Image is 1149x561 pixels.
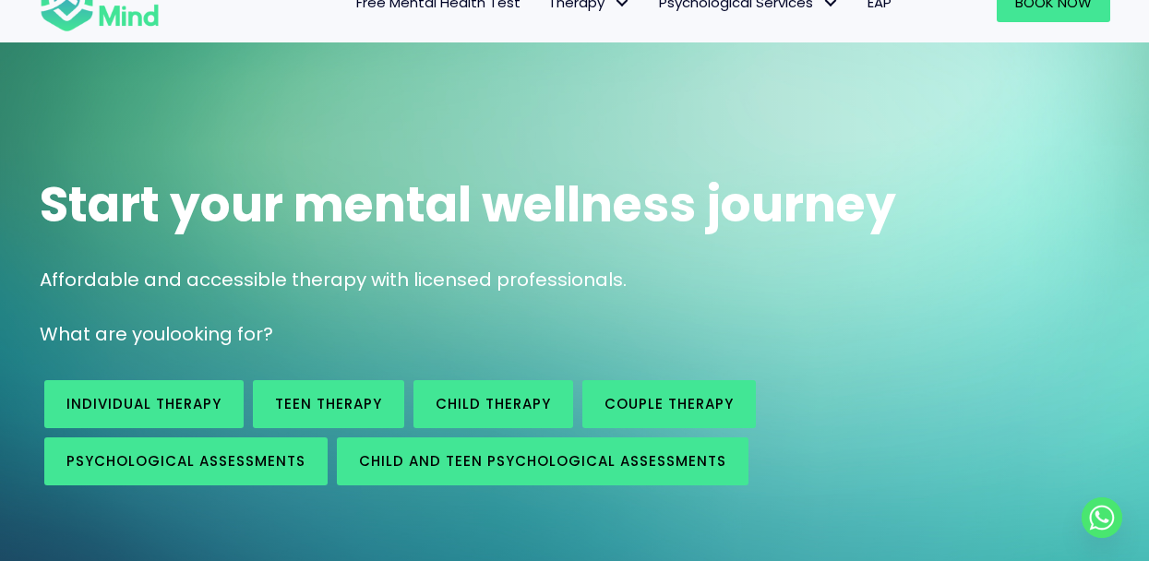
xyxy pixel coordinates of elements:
a: Individual therapy [44,380,244,428]
span: Teen Therapy [275,394,382,413]
a: Child and Teen Psychological assessments [337,437,748,485]
span: What are you [40,321,165,347]
a: Couple therapy [582,380,756,428]
span: looking for? [165,321,273,347]
p: Affordable and accessible therapy with licensed professionals. [40,267,1110,293]
span: Child Therapy [436,394,551,413]
a: Psychological assessments [44,437,328,485]
span: Couple therapy [604,394,734,413]
a: Teen Therapy [253,380,404,428]
a: Whatsapp [1082,497,1122,538]
span: Individual therapy [66,394,221,413]
span: Start your mental wellness journey [40,171,896,238]
span: Child and Teen Psychological assessments [359,451,726,471]
a: Child Therapy [413,380,573,428]
span: Psychological assessments [66,451,305,471]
